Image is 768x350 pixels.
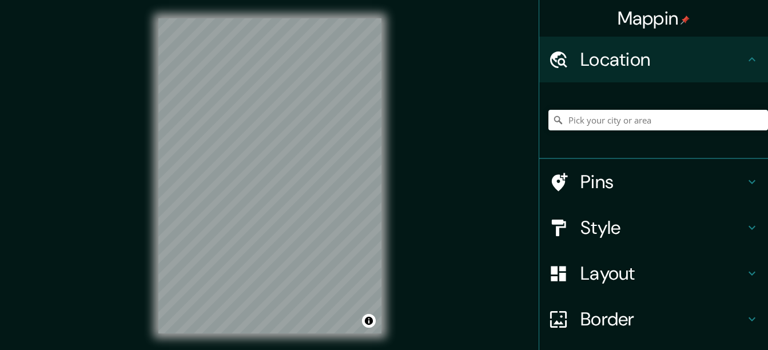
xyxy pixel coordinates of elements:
h4: Pins [580,170,745,193]
div: Layout [539,250,768,296]
div: Style [539,205,768,250]
input: Pick your city or area [548,110,768,130]
h4: Style [580,216,745,239]
h4: Location [580,48,745,71]
h4: Border [580,308,745,331]
h4: Layout [580,262,745,285]
button: Toggle attribution [362,314,376,328]
div: Pins [539,159,768,205]
img: pin-icon.png [681,15,690,25]
h4: Mappin [618,7,690,30]
div: Location [539,37,768,82]
canvas: Map [158,18,381,333]
div: Border [539,296,768,342]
